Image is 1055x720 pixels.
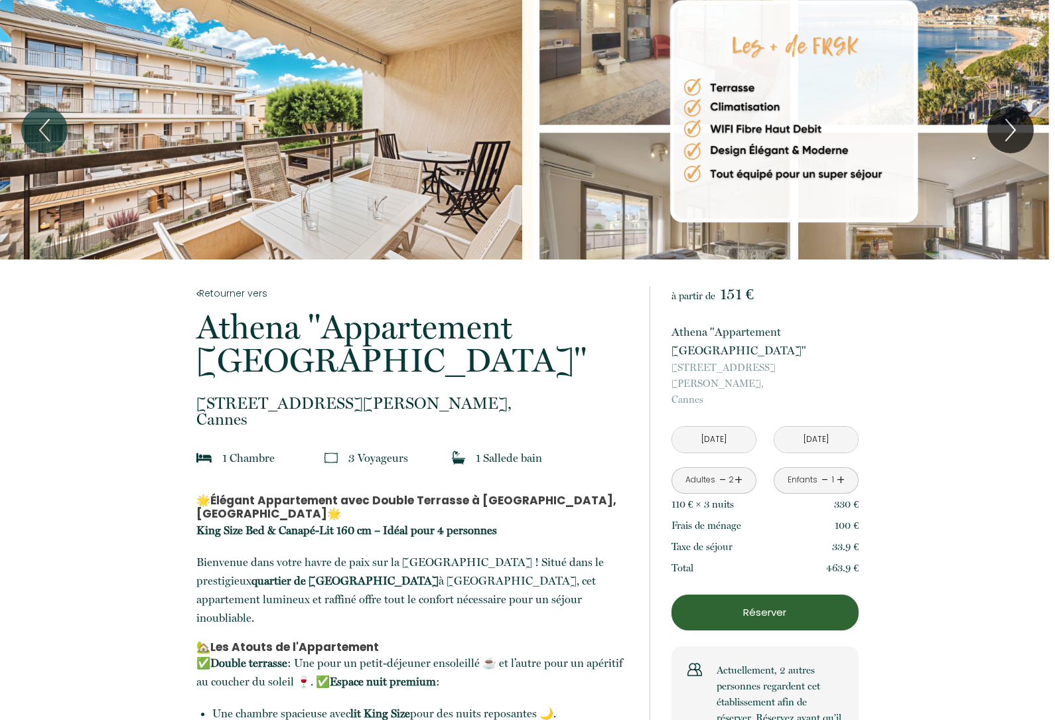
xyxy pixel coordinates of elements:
a: Retourner vers [196,286,632,301]
p: Athena "Appartement [GEOGRAPHIC_DATA]" [196,311,632,377]
div: 2 [727,474,734,486]
div: Enfants [788,474,817,486]
span: 151 € [720,285,754,303]
p: 110 € × 3 nuit [671,496,734,512]
strong: Les Atouts de l'Appartement [210,639,379,655]
p: 463.9 € [826,560,859,576]
img: users [687,662,702,677]
p: Athena "Appartement [GEOGRAPHIC_DATA]" [671,323,859,360]
p: Total [671,560,693,576]
p: 330 € [834,496,859,512]
span: s [730,498,734,510]
p: Cannes [671,360,859,407]
h3: 🏡 [196,640,632,654]
p: Bienvenue dans votre havre de paix sur la [GEOGRAPHIC_DATA] ! Situé dans le prestigieux à [GEOGRA... [196,553,632,627]
h3: 🌟 🌟 [196,494,632,521]
p: Cannes [196,396,632,427]
span: à partir de [671,290,715,302]
span: [STREET_ADDRESS][PERSON_NAME], [196,396,632,411]
a: - [821,470,829,490]
div: Adultes [685,474,715,486]
a: + [837,470,845,490]
img: guests [324,451,338,465]
p: Frais de ménage [671,518,741,534]
strong: Espace nuit premium [330,675,436,688]
strong: lit King Size [350,707,410,720]
button: Réserver [671,595,859,630]
p: 1 Salle de bain [476,449,542,467]
div: 1 [830,474,837,486]
p: Réserver [676,605,854,620]
strong: quartier de [GEOGRAPHIC_DATA] [251,574,439,587]
p: 3 Voyageur [348,449,408,467]
p: 100 € [835,518,859,534]
a: + [735,470,742,490]
strong: Double terrasse [210,656,287,670]
input: Arrivée [672,427,756,453]
span: s [403,451,408,465]
a: - [719,470,727,490]
button: Next [987,107,1034,153]
p: 1 Chambre [222,449,275,467]
input: Départ [774,427,858,453]
button: Previous [21,107,68,153]
p: ✅ : Une pour un petit-déjeuner ensoleillé ☕ et l’autre pour un apéritif au coucher du soleil 🍷. ✅ : [196,654,632,691]
span: [STREET_ADDRESS][PERSON_NAME], [671,360,859,392]
p: 33.9 € [832,539,859,555]
strong: King Size Bed & Canapé-Lit 160 cm – Idéal pour 4 personnes [196,524,497,537]
p: Taxe de séjour [671,539,733,555]
strong: Élégant Appartement avec Double Terrasse à [GEOGRAPHIC_DATA], [GEOGRAPHIC_DATA] [196,492,616,522]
